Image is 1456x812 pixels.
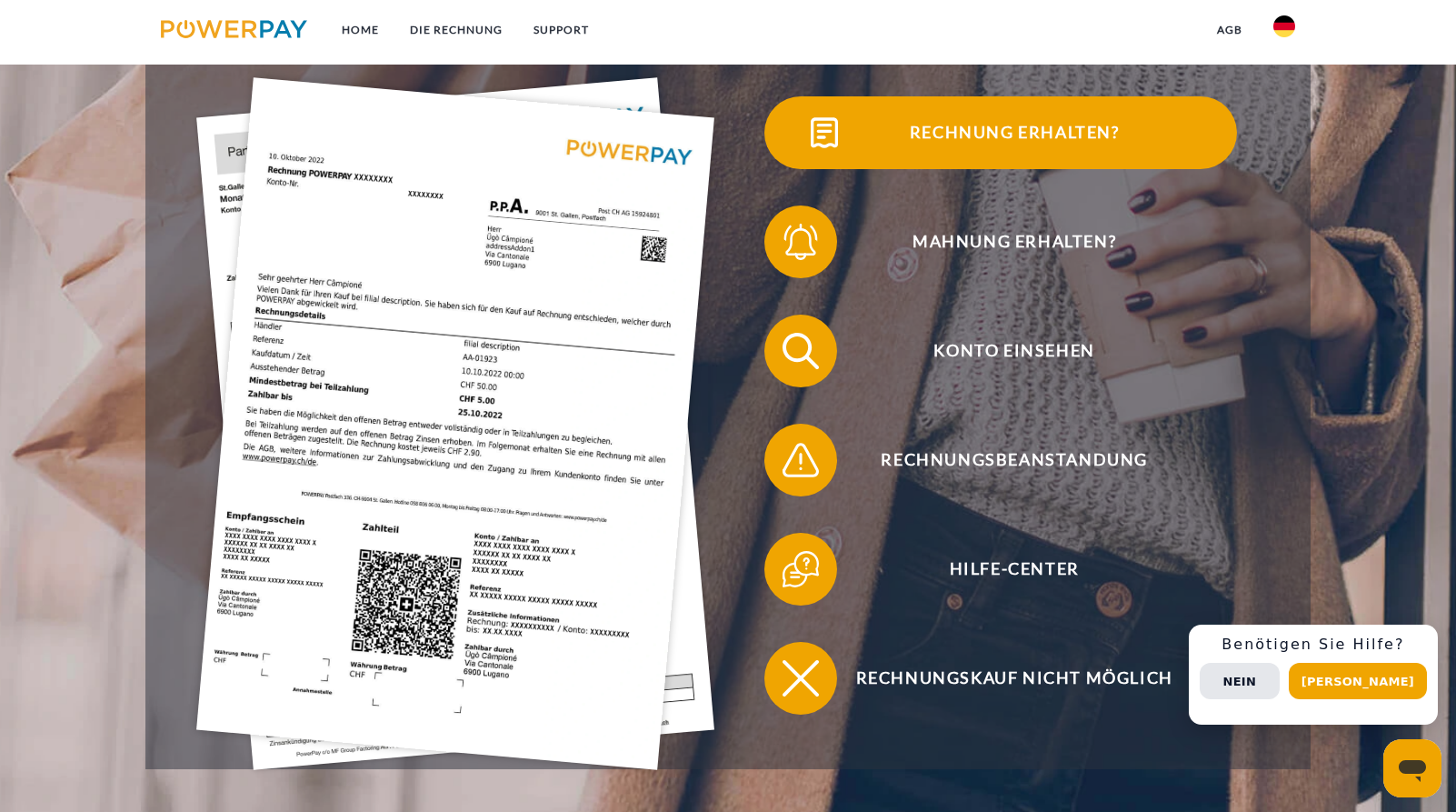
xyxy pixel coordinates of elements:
img: qb_search.svg [778,328,823,374]
a: Home [326,14,394,46]
button: Rechnungsbeanstandung [764,424,1237,496]
img: qb_bell.svg [778,219,823,265]
button: Mahnung erhalten? [764,206,1237,278]
button: Rechnungskauf nicht möglich [764,642,1237,715]
a: SUPPORT [518,14,604,46]
div: Schnellhilfe [1189,625,1438,725]
iframe: Schaltfläche zum Öffnen des Messaging-Fensters [1383,739,1441,797]
span: Rechnungsbeanstandung [792,424,1237,496]
button: Nein [1200,663,1280,699]
span: Rechnung erhalten? [792,96,1237,169]
img: qb_bill.svg [802,110,847,155]
img: single_invoice_powerpay_de.jpg [196,78,714,771]
img: qb_warning.svg [778,437,823,483]
button: Konto einsehen [764,315,1237,387]
img: de [1273,15,1295,37]
span: Rechnungskauf nicht möglich [792,642,1237,715]
span: Hilfe-Center [792,533,1237,606]
img: qb_close.svg [778,656,823,701]
img: qb_help.svg [778,546,823,592]
button: [PERSON_NAME] [1289,663,1427,699]
img: logo-powerpay.svg [161,20,307,38]
span: Mahnung erhalten? [792,206,1237,278]
button: Rechnung erhalten? [764,96,1237,169]
button: Hilfe-Center [764,533,1237,606]
h3: Benötigen Sie Hilfe? [1200,636,1427,654]
a: agb [1202,14,1258,46]
span: Konto einsehen [792,315,1237,387]
a: DIE RECHNUNG [394,14,518,46]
